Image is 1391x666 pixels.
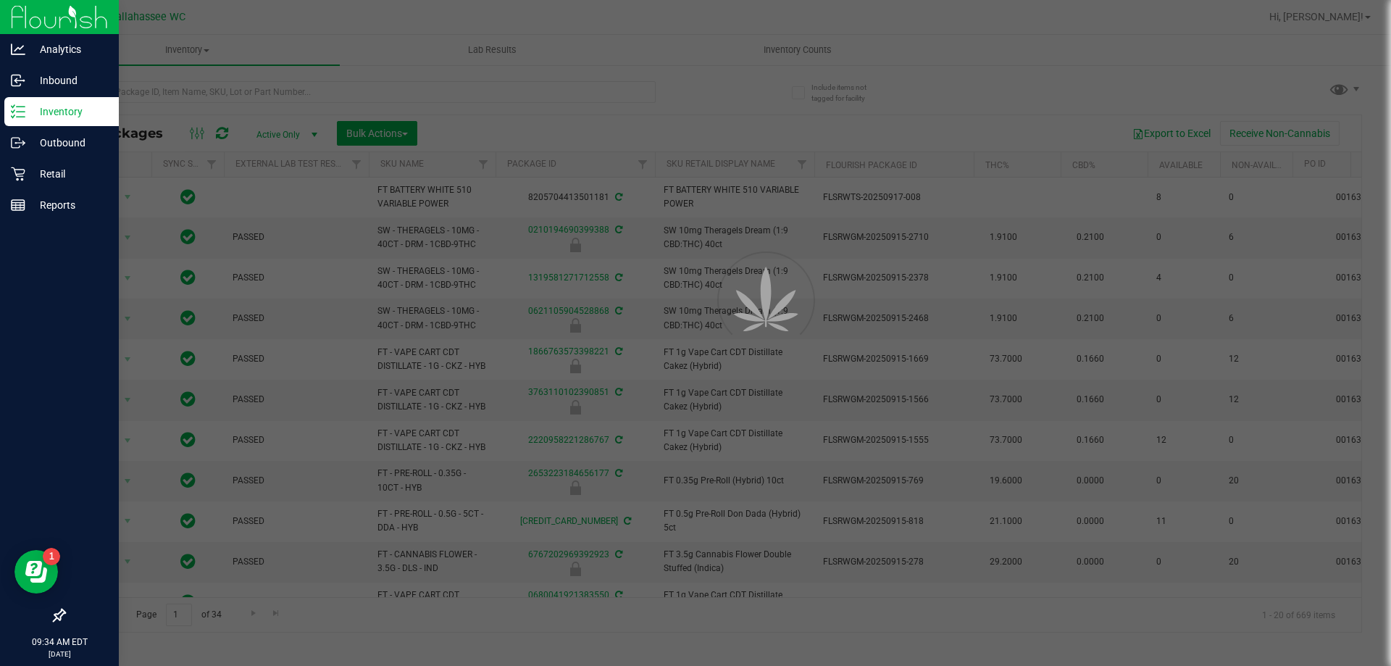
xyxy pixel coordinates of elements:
[25,165,112,183] p: Retail
[14,550,58,594] iframe: Resource center
[25,134,112,151] p: Outbound
[25,196,112,214] p: Reports
[7,649,112,659] p: [DATE]
[11,73,25,88] inline-svg: Inbound
[7,636,112,649] p: 09:34 AM EDT
[11,104,25,119] inline-svg: Inventory
[11,42,25,57] inline-svg: Analytics
[11,167,25,181] inline-svg: Retail
[25,41,112,58] p: Analytics
[25,103,112,120] p: Inventory
[11,136,25,150] inline-svg: Outbound
[43,548,60,565] iframe: Resource center unread badge
[11,198,25,212] inline-svg: Reports
[25,72,112,89] p: Inbound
